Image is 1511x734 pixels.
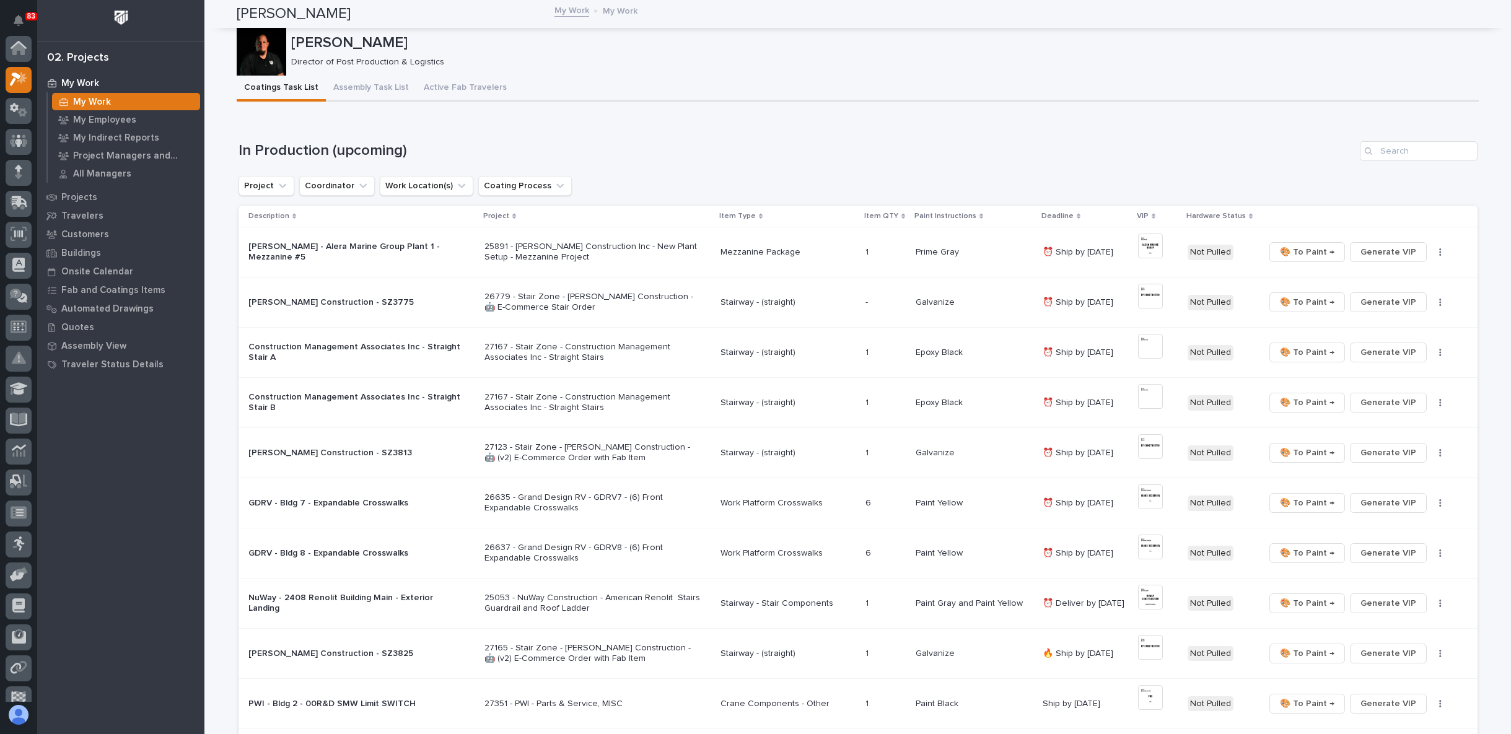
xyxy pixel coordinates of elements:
[239,528,1478,579] tr: GDRV - Bldg 8 - Expandable Crosswalks26637 - Grand Design RV - GDRV8 - (6) Front Expandable Cross...
[326,76,416,102] button: Assembly Task List
[239,428,1478,478] tr: [PERSON_NAME] Construction - SZ381327123 - Stair Zone - [PERSON_NAME] Construction - 🤖 (v2) E-Com...
[1280,295,1334,310] span: 🎨 To Paint →
[37,74,204,92] a: My Work
[248,593,465,614] p: NuWay - 2408 Renolit Building Main - Exterior Landing
[720,347,856,358] p: Stairway - (straight)
[48,147,204,164] a: Project Managers and Engineers
[248,498,465,509] p: GDRV - Bldg 7 - Expandable Crosswalks
[864,209,898,223] p: Item QTY
[1137,209,1149,223] p: VIP
[916,245,961,258] p: Prime Gray
[73,97,111,108] p: My Work
[1043,245,1116,258] p: ⏰ Ship by [DATE]
[1280,496,1334,510] span: 🎨 To Paint →
[865,245,871,258] p: 1
[1043,546,1116,559] p: ⏰ Ship by [DATE]
[1043,646,1116,659] p: 🔥 Ship by [DATE]
[1043,496,1116,509] p: ⏰ Ship by [DATE]
[1280,245,1334,260] span: 🎨 To Paint →
[603,3,637,17] p: My Work
[1269,543,1345,563] button: 🎨 To Paint →
[248,448,465,458] p: [PERSON_NAME] Construction - SZ3813
[720,398,856,408] p: Stairway - (straight)
[484,342,701,363] p: 27167 - Stair Zone - Construction Management Associates Inc - Straight Stairs
[916,295,957,308] p: Galvanize
[1360,141,1478,161] input: Search
[1188,696,1233,712] div: Not Pulled
[239,478,1478,528] tr: GDRV - Bldg 7 - Expandable Crosswalks26635 - Grand Design RV - GDRV7 - (6) Front Expandable Cross...
[248,342,465,363] p: Construction Management Associates Inc - Straight Stair A
[483,209,509,223] p: Project
[484,442,701,463] p: 27123 - Stair Zone - [PERSON_NAME] Construction - 🤖 (v2) E-Commerce Order with Fab Item
[239,142,1355,160] h1: In Production (upcoming)
[6,702,32,728] button: users-avatar
[1350,694,1427,714] button: Generate VIP
[1360,496,1416,510] span: Generate VIP
[1188,445,1233,461] div: Not Pulled
[865,546,874,559] p: 6
[1360,696,1416,711] span: Generate VIP
[865,646,871,659] p: 1
[248,297,465,308] p: [PERSON_NAME] Construction - SZ3775
[239,328,1478,378] tr: Construction Management Associates Inc - Straight Stair A27167 - Stair Zone - Construction Manage...
[248,242,465,263] p: [PERSON_NAME] - Alera Marine Group Plant 1 - Mezzanine #5
[865,496,874,509] p: 6
[720,649,856,659] p: Stairway - (straight)
[291,34,1474,52] p: [PERSON_NAME]
[1360,546,1416,561] span: Generate VIP
[865,395,871,408] p: 1
[1280,596,1334,611] span: 🎨 To Paint →
[37,188,204,206] a: Projects
[484,699,701,709] p: 27351 - PWI - Parts & Service, MISC
[73,133,159,144] p: My Indirect Reports
[720,699,856,709] p: Crane Components - Other
[1360,596,1416,611] span: Generate VIP
[1280,546,1334,561] span: 🎨 To Paint →
[1280,445,1334,460] span: 🎨 To Paint →
[48,165,204,182] a: All Managers
[237,76,326,102] button: Coatings Task List
[1280,345,1334,360] span: 🎨 To Paint →
[73,168,131,180] p: All Managers
[916,696,961,709] p: Paint Black
[1350,543,1427,563] button: Generate VIP
[61,322,94,333] p: Quotes
[916,345,965,358] p: Epoxy Black
[865,295,870,308] p: -
[1350,343,1427,362] button: Generate VIP
[1269,694,1345,714] button: 🎨 To Paint →
[61,211,103,222] p: Travelers
[37,262,204,281] a: Onsite Calendar
[248,699,465,709] p: PWI - Bldg 2 - 00R&D SMW Limit SWITCH
[1360,345,1416,360] span: Generate VIP
[478,176,572,196] button: Coating Process
[916,445,957,458] p: Galvanize
[914,209,976,223] p: Paint Instructions
[73,115,136,126] p: My Employees
[37,336,204,355] a: Assembly View
[1188,295,1233,310] div: Not Pulled
[1269,644,1345,663] button: 🎨 To Paint →
[1360,445,1416,460] span: Generate VIP
[37,318,204,336] a: Quotes
[48,129,204,146] a: My Indirect Reports
[484,492,701,513] p: 26635 - Grand Design RV - GDRV7 - (6) Front Expandable Crosswalks
[1269,343,1345,362] button: 🎨 To Paint →
[1188,245,1233,260] div: Not Pulled
[1188,546,1233,561] div: Not Pulled
[1350,644,1427,663] button: Generate VIP
[239,679,1478,729] tr: PWI - Bldg 2 - 00R&D SMW Limit SWITCH27351 - PWI - Parts & Service, MISCCrane Components - Other1...
[720,448,856,458] p: Stairway - (straight)
[416,76,514,102] button: Active Fab Travelers
[1269,443,1345,463] button: 🎨 To Paint →
[1350,393,1427,413] button: Generate VIP
[37,225,204,243] a: Customers
[110,6,133,29] img: Workspace Logo
[48,93,204,110] a: My Work
[239,277,1478,328] tr: [PERSON_NAME] Construction - SZ377526779 - Stair Zone - [PERSON_NAME] Construction - 🤖 E-Commerce...
[239,378,1478,428] tr: Construction Management Associates Inc - Straight Stair B27167 - Stair Zone - Construction Manage...
[47,51,109,65] div: 02. Projects
[484,643,701,664] p: 27165 - Stair Zone - [PERSON_NAME] Construction - 🤖 (v2) E-Commerce Order with Fab Item
[720,247,856,258] p: Mezzanine Package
